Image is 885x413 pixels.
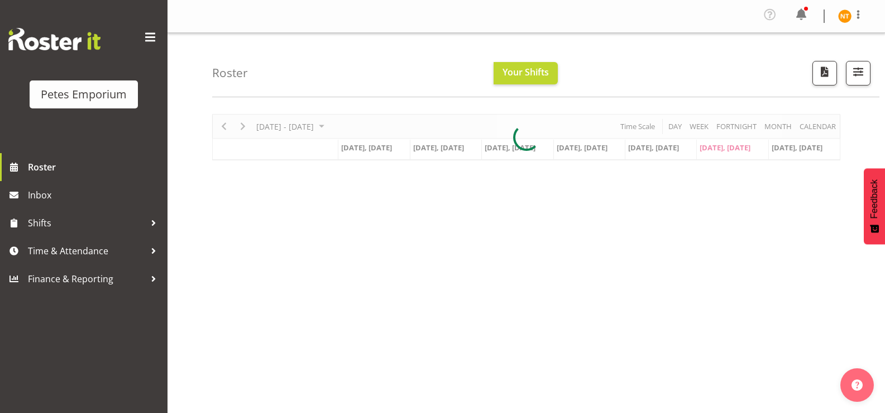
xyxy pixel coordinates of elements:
button: Feedback - Show survey [864,168,885,244]
h4: Roster [212,67,248,79]
img: nicole-thomson8388.jpg [838,10,851,23]
button: Filter Shifts [846,61,870,86]
span: Feedback [869,179,879,219]
img: Rosterit website logo [8,28,101,50]
span: Shifts [28,215,145,231]
button: Your Shifts [494,62,558,84]
div: Petes Emporium [41,86,127,103]
span: Time & Attendance [28,243,145,259]
span: Inbox [28,187,162,203]
span: Roster [28,159,162,175]
img: help-xxl-2.png [851,379,863,391]
span: Finance & Reporting [28,270,145,287]
button: Download a PDF of the roster according to the set date range. [812,61,837,86]
span: Your Shifts [503,66,549,78]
